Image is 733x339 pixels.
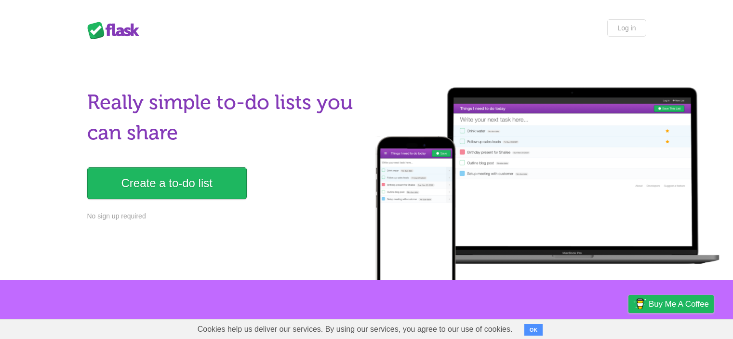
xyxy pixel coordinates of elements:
[649,296,709,312] span: Buy me a coffee
[87,22,145,39] div: Flask Lists
[467,319,646,332] h2: Access from any device.
[628,295,714,313] a: Buy me a coffee
[633,296,646,312] img: Buy me a coffee
[277,319,455,332] h2: Share lists with ease.
[87,87,361,148] h1: Really simple to-do lists you can share
[87,319,266,332] h2: No sign up. Nothing to install.
[524,324,543,336] button: OK
[87,167,247,199] a: Create a to-do list
[87,211,361,221] p: No sign up required
[188,320,522,339] span: Cookies help us deliver our services. By using our services, you agree to our use of cookies.
[607,19,646,37] a: Log in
